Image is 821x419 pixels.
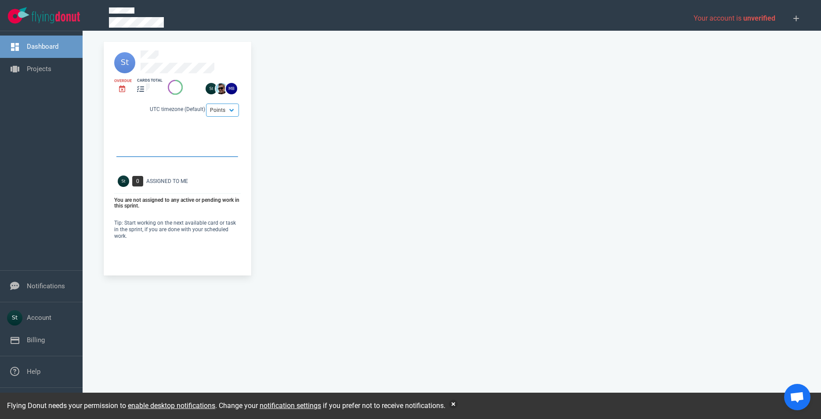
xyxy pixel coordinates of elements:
[137,78,163,83] div: cards total
[114,220,241,240] p: Tip: Start working on the next available card or task in the sprint, if you are done with your sc...
[694,14,775,22] span: Your account is
[743,14,775,22] span: unverified
[27,314,51,322] a: Account
[27,368,40,376] a: Help
[260,401,321,410] a: notification settings
[216,83,227,94] img: 26
[27,65,51,73] a: Projects
[114,105,241,115] div: UTC timezone (Default)
[27,282,65,290] a: Notifications
[206,83,217,94] img: 26
[27,336,45,344] a: Billing
[146,177,246,185] div: Assigned To Me
[118,175,129,187] img: Avatar
[215,401,445,410] span: . Change your if you prefer not to receive notifications.
[32,11,80,23] img: Flying Donut text logo
[7,401,215,410] span: Flying Donut needs your permission to
[784,384,810,410] div: Open chat
[114,78,132,84] div: Overdue
[114,197,241,209] p: You are not assigned to any active or pending work in this sprint.
[114,52,135,73] img: 40
[128,401,215,410] a: enable desktop notifications
[132,176,143,186] span: 0
[226,83,237,94] img: 26
[27,43,58,50] a: Dashboard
